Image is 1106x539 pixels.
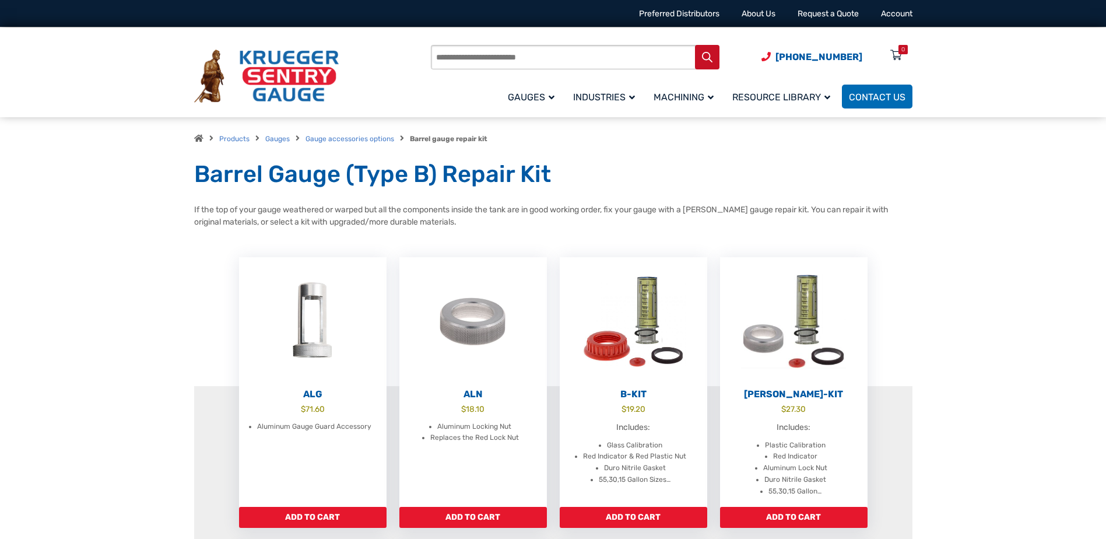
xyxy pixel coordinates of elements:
a: ALG $71.60 Aluminum Gauge Guard Accessory [239,257,387,507]
span: $ [622,404,626,414]
a: Gauges [501,83,566,110]
a: Products [219,135,250,143]
a: Resource Library [725,83,842,110]
span: $ [301,404,306,414]
a: Gauges [265,135,290,143]
a: Add to cart: “BALN-Kit” [720,507,868,528]
h2: [PERSON_NAME]-Kit [720,388,868,400]
h1: Barrel Gauge (Type B) Repair Kit [194,160,912,189]
li: 55,30,15 Gallon… [768,486,821,498]
img: ALN [399,257,547,386]
h2: B-Kit [560,388,707,400]
li: Duro Nitrile Gasket [604,463,666,474]
a: About Us [742,9,775,19]
a: Preferred Distributors [639,9,719,19]
img: B-Kit [560,257,707,386]
a: Add to cart: “B-Kit” [560,507,707,528]
img: Krueger Sentry Gauge [194,50,339,103]
a: Add to cart: “ALG” [239,507,387,528]
a: Account [881,9,912,19]
a: Contact Us [842,85,912,108]
span: $ [461,404,466,414]
p: Includes: [571,421,696,434]
span: Resource Library [732,92,830,103]
li: Aluminum Locking Nut [437,421,511,433]
div: 0 [901,45,905,54]
li: Red Indicator & Red Plastic Nut [583,451,686,463]
span: Gauges [508,92,554,103]
a: [PERSON_NAME]-Kit $27.30 Includes: Plastic Calibration Red Indicator Aluminum Lock Nut Duro Nitri... [720,257,868,507]
img: BALN-Kit [720,257,868,386]
strong: Barrel gauge repair kit [410,135,487,143]
bdi: 18.10 [461,404,484,414]
li: Aluminum Lock Nut [763,463,827,474]
a: Request a Quote [798,9,859,19]
span: Machining [654,92,714,103]
li: Replaces the Red Lock Nut [430,432,519,444]
span: Industries [573,92,635,103]
a: ALN $18.10 Aluminum Locking Nut Replaces the Red Lock Nut [399,257,547,507]
a: Add to cart: “ALN” [399,507,547,528]
li: Red Indicator [773,451,817,463]
li: Plastic Calibration [765,440,826,452]
h2: ALN [399,388,547,400]
li: Aluminum Gauge Guard Accessory [257,421,371,433]
a: Phone Number (920) 434-8860 [761,50,862,64]
h2: ALG [239,388,387,400]
a: Gauge accessories options [306,135,394,143]
a: Machining [647,83,725,110]
li: Duro Nitrile Gasket [764,474,826,486]
bdi: 19.20 [622,404,645,414]
bdi: 27.30 [781,404,806,414]
img: ALG-OF [239,257,387,386]
a: Industries [566,83,647,110]
span: Contact Us [849,92,905,103]
li: Glass Calibration [607,440,662,452]
li: 55,30,15 Gallon Sizes… [599,474,670,486]
p: If the top of your gauge weathered or warped but all the components inside the tank are in good w... [194,204,912,228]
span: [PHONE_NUMBER] [775,51,862,62]
a: B-Kit $19.20 Includes: Glass Calibration Red Indicator & Red Plastic Nut Duro Nitrile Gasket 55,3... [560,257,707,507]
p: Includes: [732,421,856,434]
bdi: 71.60 [301,404,325,414]
span: $ [781,404,786,414]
